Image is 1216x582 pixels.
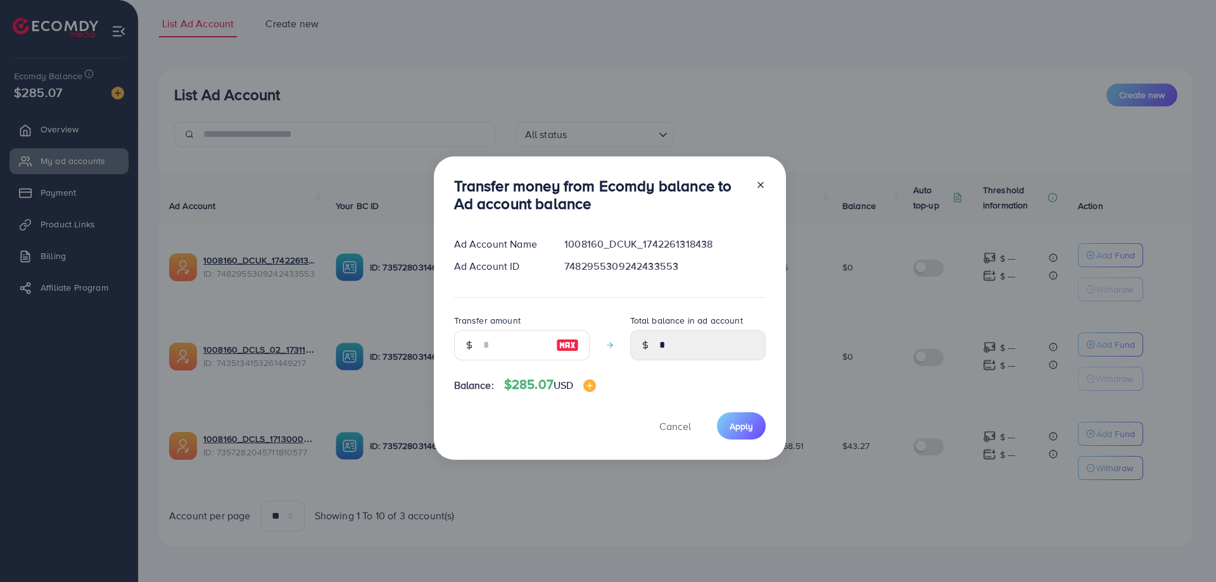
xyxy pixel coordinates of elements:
[554,378,573,392] span: USD
[556,338,579,353] img: image
[504,377,597,393] h4: $285.07
[554,237,775,251] div: 1008160_DCUK_1742261318438
[454,378,494,393] span: Balance:
[454,177,745,213] h3: Transfer money from Ecomdy balance to Ad account balance
[630,314,743,327] label: Total balance in ad account
[444,259,555,274] div: Ad Account ID
[730,420,753,433] span: Apply
[659,419,691,433] span: Cancel
[444,237,555,251] div: Ad Account Name
[583,379,596,392] img: image
[717,412,766,440] button: Apply
[643,412,707,440] button: Cancel
[454,314,521,327] label: Transfer amount
[1162,525,1206,573] iframe: Chat
[554,259,775,274] div: 7482955309242433553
